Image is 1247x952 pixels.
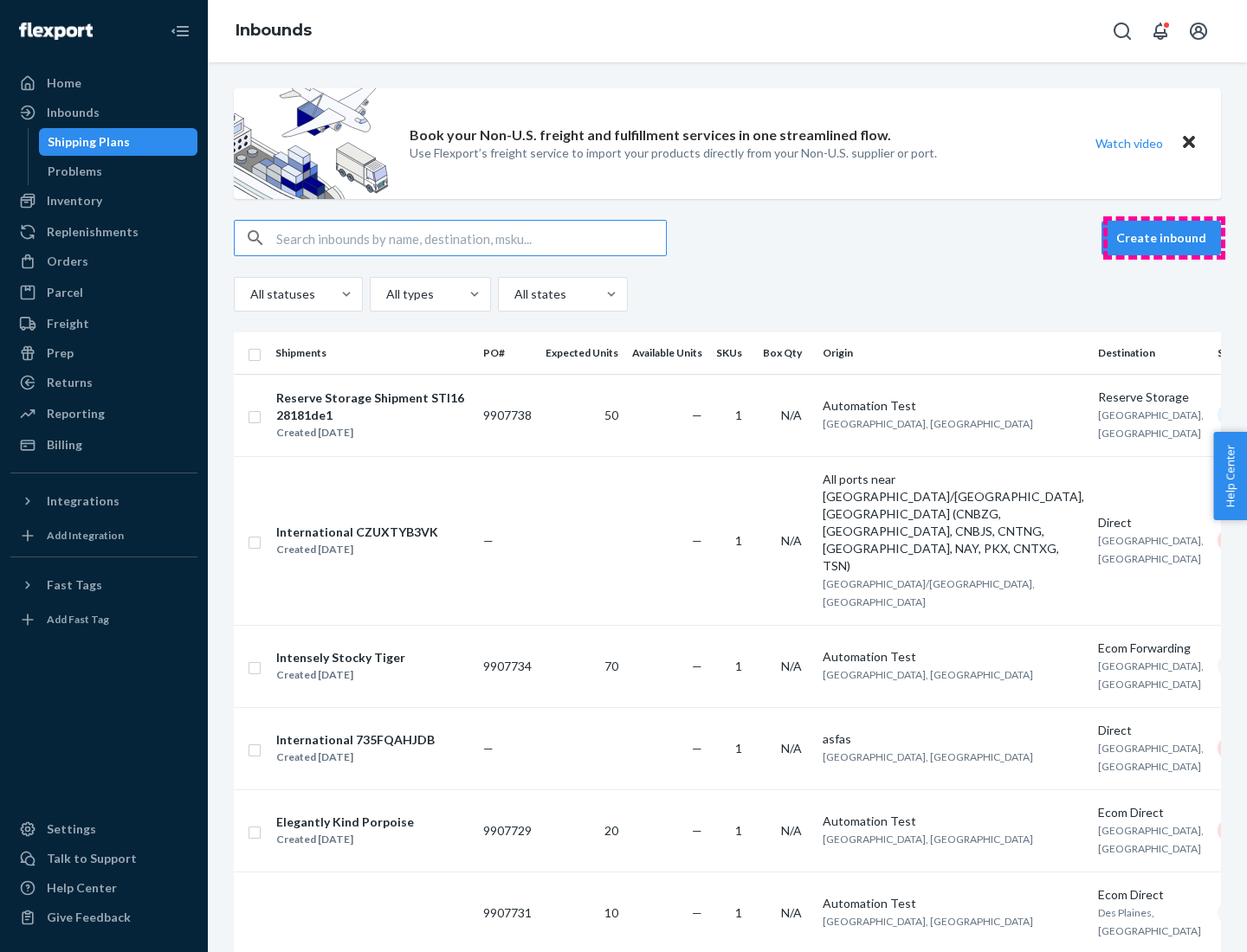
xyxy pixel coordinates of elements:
span: Des Plaines, [GEOGRAPHIC_DATA] [1098,906,1201,937]
span: [GEOGRAPHIC_DATA], [GEOGRAPHIC_DATA] [1098,408,1204,440]
input: All statuses [249,286,250,303]
div: Reporting [47,405,105,422]
div: Automation Test [823,648,1084,666]
div: Created [DATE] [276,831,414,848]
span: — [692,823,702,838]
span: — [692,408,702,422]
span: N/A [781,905,802,920]
img: Flexport logo [19,23,93,40]
ol: breadcrumbs [222,6,326,56]
div: Reserve Storage [1098,389,1204,406]
div: Billing [47,436,82,453]
div: Prep [47,344,74,362]
a: Problems [39,158,198,185]
div: Intensely Stocky Tiger [276,649,405,666]
th: SKUs [709,332,756,374]
th: Expected Units [539,332,625,374]
div: Integrations [47,492,120,510]
button: Close [1178,131,1200,156]
span: 10 [604,905,618,920]
div: Ecom Direct [1098,804,1204,821]
div: asfas [823,730,1084,748]
span: N/A [781,659,802,673]
button: Watch video [1084,131,1174,156]
span: 1 [735,659,742,673]
span: [GEOGRAPHIC_DATA]/[GEOGRAPHIC_DATA], [GEOGRAPHIC_DATA] [823,577,1035,608]
button: Close Navigation [163,14,197,48]
div: Elegantly Kind Porpoise [276,814,414,831]
span: Help Center [1213,432,1247,520]
div: Give Feedback [47,909,131,926]
button: Integrations [10,487,197,515]
th: Available Units [625,332,709,374]
th: Destination [1091,332,1211,374]
div: Created [DATE] [276,749,435,766]
div: International 735FQAHJDB [276,731,435,749]
div: Created [DATE] [276,541,438,558]
span: 1 [735,905,742,920]
div: Replenishments [47,223,139,241]
span: [GEOGRAPHIC_DATA], [GEOGRAPHIC_DATA] [1098,659,1204,691]
span: [GEOGRAPHIC_DATA], [GEOGRAPHIC_DATA] [823,417,1033,430]
span: [GEOGRAPHIC_DATA], [GEOGRAPHIC_DATA] [1098,534,1204,565]
span: — [483,741,494,756]
th: Shipments [268,332,476,374]
div: Automation Test [823,813,1084,830]
span: 1 [735,741,742,756]
div: Add Integration [47,528,124,543]
div: Problems [48,163,102,180]
input: Search inbounds by name, destination, msku... [276,221,666,255]
span: [GEOGRAPHIC_DATA], [GEOGRAPHIC_DATA] [823,668,1033,681]
div: Parcel [47,284,83,301]
div: Talk to Support [47,850,137,867]
a: Prep [10,339,197,367]
div: Direct [1098,722,1204,739]
a: Inbounds [10,99,197,126]
div: Reserve Storage Shipment STI1628181de1 [276,389,468,424]
div: All ports near [GEOGRAPHIC_DATA]/[GEOGRAPHIC_DATA], [GEOGRAPHIC_DATA] (CNBZG, [GEOGRAPHIC_DATA], ... [823,471,1084,575]
a: Returns [10,369,197,396]
button: Open Search Box [1105,14,1140,48]
div: Created [DATE] [276,424,468,441]
a: Replenishments [10,218,197,246]
span: [GEOGRAPHIC_DATA], [GEOGRAPHIC_DATA] [823,915,1033,928]
button: Fast Tags [10,571,197,599]
td: 9907729 [476,789,539,872]
div: Created [DATE] [276,666,405,684]
div: Orders [47,253,88,270]
a: Add Fast Tag [10,606,197,634]
input: All types [384,286,386,303]
a: Freight [10,310,197,338]
div: Inventory [47,192,102,209]
a: Inventory [10,187,197,215]
a: Talk to Support [10,845,197,872]
a: Shipping Plans [39,128,198,156]
span: — [692,659,702,673]
span: N/A [781,533,802,548]
p: Use Flexport’s freight service to import your products directly from your Non-U.S. supplier or port. [410,145,937,162]
a: Parcel [10,279,197,306]
span: N/A [781,823,802,838]
div: Ecom Forwarding [1098,640,1204,657]
div: Direct [1098,514,1204,531]
button: Open account menu [1181,14,1216,48]
td: 9907738 [476,374,539,456]
p: Book your Non-U.S. freight and fulfillment services in one streamlined flow. [410,125,891,145]
span: — [483,533,494,548]
th: Box Qty [756,332,816,374]
span: [GEOGRAPHIC_DATA], [GEOGRAPHIC_DATA] [1098,742,1204,773]
span: 1 [735,823,742,838]
span: N/A [781,408,802,422]
div: Help Center [47,879,117,897]
div: Inbounds [47,104,100,121]
span: 50 [604,408,618,422]
span: 20 [604,823,618,838]
th: Origin [816,332,1091,374]
input: All states [513,286,514,303]
span: N/A [781,741,802,756]
th: PO# [476,332,539,374]
div: Fast Tags [47,576,102,594]
a: Add Integration [10,522,197,550]
div: Freight [47,315,89,332]
td: 9907734 [476,625,539,707]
